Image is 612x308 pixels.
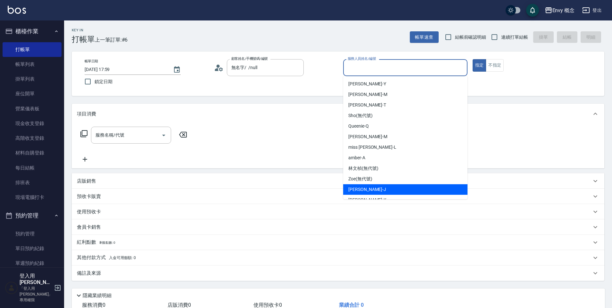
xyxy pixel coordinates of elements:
span: Sho (無代號) [348,112,373,119]
span: amber -A [348,154,365,161]
span: 入金可用餘額: 0 [109,256,136,260]
p: 預收卡販賣 [77,193,101,200]
h5: 登入用[PERSON_NAME] [20,273,52,286]
button: 預約管理 [3,207,62,224]
a: 預約管理 [3,226,62,241]
a: 帳單列表 [3,57,62,72]
span: [PERSON_NAME] -K [348,197,386,203]
span: Queenie -Q [348,123,369,130]
label: 顧客姓名/手機號碼/編號 [231,56,268,61]
div: 其他付款方式入金可用餘額: 0 [72,250,604,265]
img: Logo [8,6,26,14]
span: [PERSON_NAME] -M [348,91,387,98]
div: 紅利點數剩餘點數: 0 [72,235,604,250]
span: 連續打單結帳 [501,34,528,41]
button: 帳單速查 [410,31,439,43]
button: save [526,4,539,17]
span: miss [PERSON_NAME] -L [348,144,396,151]
span: 服務消費 0 [82,302,105,308]
span: 林文楨 (無代號) [348,165,378,172]
p: 項目消費 [77,111,96,117]
span: 剩餘點數: 0 [99,241,115,244]
p: 其他付款方式 [77,254,136,261]
button: 不指定 [486,59,504,72]
img: Person [5,281,18,294]
p: 紅利點數 [77,239,115,246]
span: 業績合計 0 [339,302,364,308]
a: 每日結帳 [3,161,62,175]
p: 店販銷售 [77,178,96,185]
p: 使用預收卡 [77,209,101,215]
a: 單週預約紀錄 [3,256,62,271]
a: 掛單列表 [3,72,62,86]
span: 店販消費 0 [168,302,191,308]
span: [PERSON_NAME] -J [348,186,386,193]
span: [PERSON_NAME] -Y [348,81,386,87]
span: [PERSON_NAME] -T [348,102,386,108]
div: 備註及來源 [72,265,604,281]
button: 指定 [473,59,486,72]
a: 現場電腦打卡 [3,190,62,205]
p: 會員卡銷售 [77,224,101,231]
span: 鎖定日期 [95,78,112,85]
a: 高階收支登錄 [3,131,62,146]
div: 會員卡銷售 [72,219,604,235]
a: 材料自購登錄 [3,146,62,160]
span: [PERSON_NAME] -M [348,133,387,140]
div: 使用預收卡 [72,204,604,219]
div: 預收卡販賣 [72,189,604,204]
div: 項目消費 [72,104,604,124]
a: 單日預約紀錄 [3,241,62,256]
button: 櫃檯作業 [3,23,62,40]
label: 帳單日期 [85,59,98,64]
a: 座位開單 [3,86,62,101]
span: 結帳前確認明細 [455,34,486,41]
span: 上一筆訂單:#6 [95,36,128,44]
div: 店販銷售 [72,173,604,189]
span: Zoe (無代號) [348,176,372,182]
h3: 打帳單 [72,35,95,44]
p: 隱藏業績明細 [83,292,112,299]
label: 服務人員姓名/編號 [348,56,376,61]
a: 打帳單 [3,42,62,57]
input: YYYY/MM/DD hh:mm [85,64,167,75]
button: Choose date, selected date is 2025-10-12 [169,62,185,77]
a: 排班表 [3,175,62,190]
button: Envy 概念 [542,4,577,17]
button: Open [159,130,169,140]
a: 營業儀表板 [3,101,62,116]
span: 使用預收卡 0 [253,302,282,308]
h2: Key In [72,28,95,32]
p: 「登入用[PERSON_NAME]」專用權限 [20,286,52,303]
a: 現金收支登錄 [3,116,62,131]
p: 備註及來源 [77,270,101,277]
button: 登出 [580,4,604,16]
div: Envy 概念 [552,6,575,14]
